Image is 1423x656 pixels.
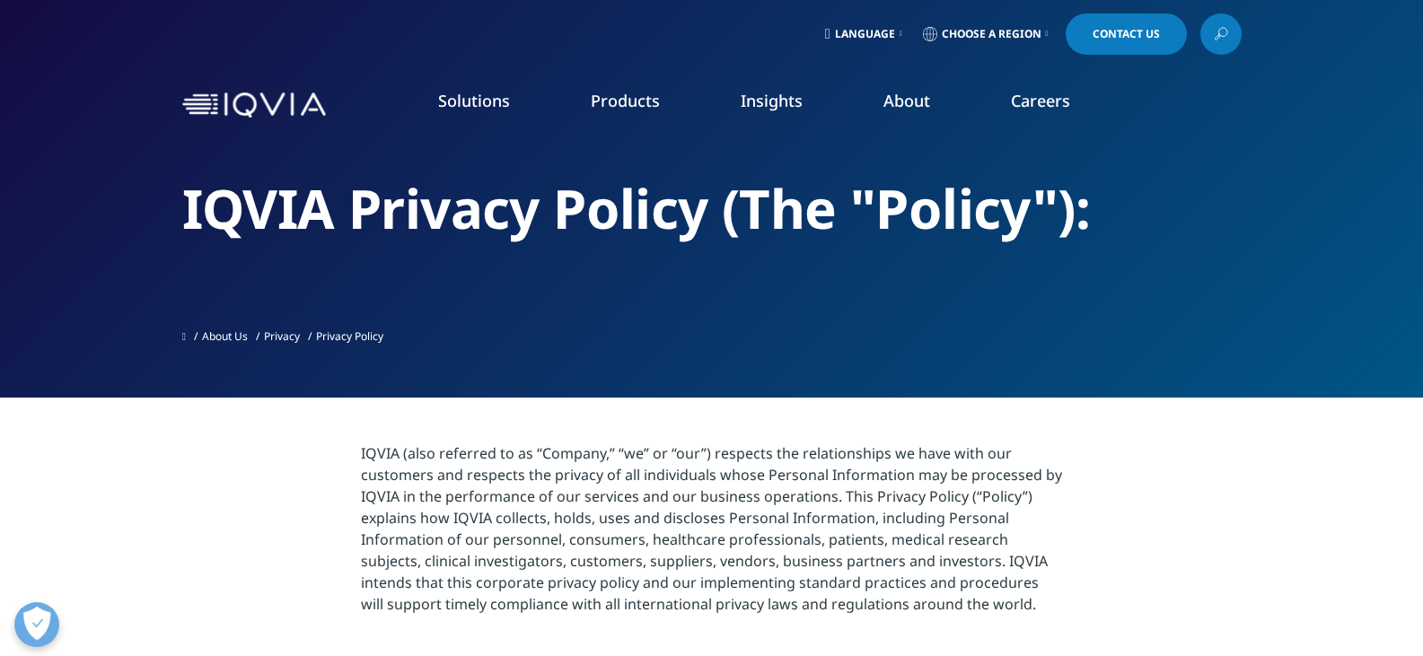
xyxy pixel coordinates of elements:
h2: IQVIA Privacy Policy (The "Policy"): [182,175,1242,242]
a: Contact Us [1066,13,1187,55]
button: Abrir preferencias [14,602,59,647]
a: About Us [202,328,248,344]
a: Solutions [438,90,510,111]
span: Choose a Region [942,27,1041,41]
a: About [883,90,930,111]
nav: Primary [333,63,1242,147]
a: Insights [741,90,803,111]
span: Contact Us [1093,29,1160,39]
a: Careers [1011,90,1070,111]
a: Privacy [264,328,300,344]
img: IQVIA Healthcare Information Technology and Pharma Clinical Research Company [182,92,326,118]
span: Privacy Policy [316,328,383,344]
a: Products [591,90,660,111]
span: Language [835,27,895,41]
span: IQVIA (also referred to as “Company,” “we” or “our”) respects the relationships we have with our ... [361,443,1062,614]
